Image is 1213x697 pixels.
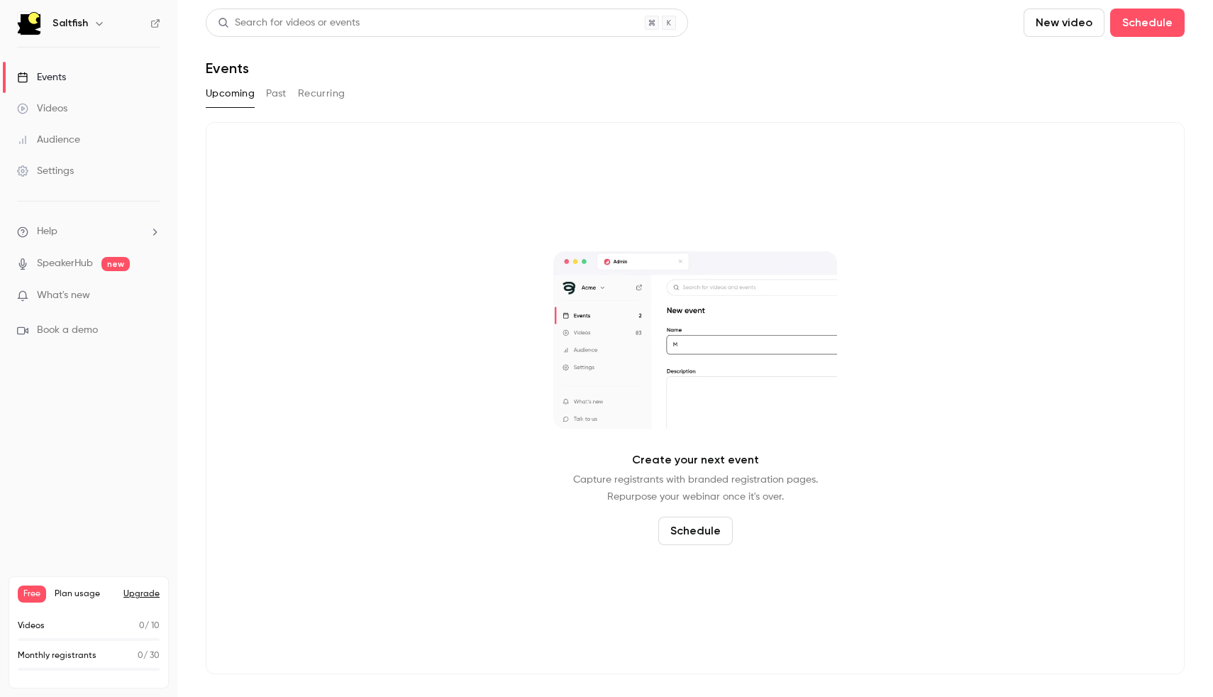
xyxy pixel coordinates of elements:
[632,451,759,468] p: Create your next event
[37,288,90,303] span: What's new
[17,224,160,239] li: help-dropdown-opener
[17,101,67,116] div: Videos
[138,652,143,660] span: 0
[139,622,145,630] span: 0
[37,256,93,271] a: SpeakerHub
[18,649,96,662] p: Monthly registrants
[18,586,46,603] span: Free
[298,82,345,105] button: Recurring
[218,16,360,31] div: Search for videos or events
[18,620,45,632] p: Videos
[18,12,40,35] img: Saltfish
[1024,9,1104,37] button: New video
[138,649,160,662] p: / 30
[266,82,287,105] button: Past
[101,257,130,271] span: new
[17,70,66,84] div: Events
[37,323,98,338] span: Book a demo
[143,290,160,302] iframe: Noticeable Trigger
[123,588,160,600] button: Upgrade
[37,224,57,239] span: Help
[658,517,733,545] button: Schedule
[139,620,160,632] p: / 10
[206,82,255,105] button: Upcoming
[17,133,80,147] div: Audience
[206,60,249,77] h1: Events
[55,588,115,600] span: Plan usage
[17,164,74,178] div: Settings
[52,16,88,31] h6: Saltfish
[573,471,818,505] p: Capture registrants with branded registration pages. Repurpose your webinar once it's over.
[1110,9,1185,37] button: Schedule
